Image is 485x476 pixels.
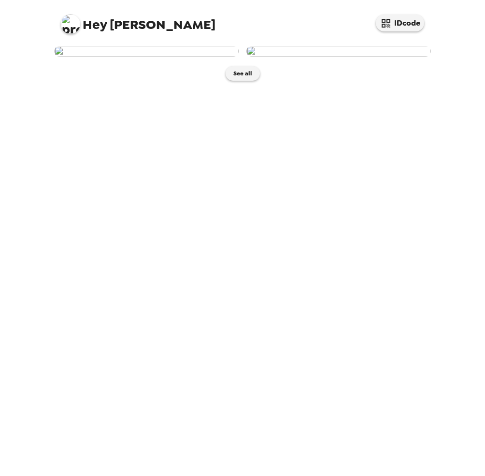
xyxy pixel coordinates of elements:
button: IDcode [376,14,424,31]
span: Hey [83,16,107,33]
img: user-276030 [54,46,239,57]
img: user-275072 [246,46,431,57]
img: profile pic [61,14,80,34]
button: See all [226,66,260,81]
span: [PERSON_NAME] [61,10,215,31]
